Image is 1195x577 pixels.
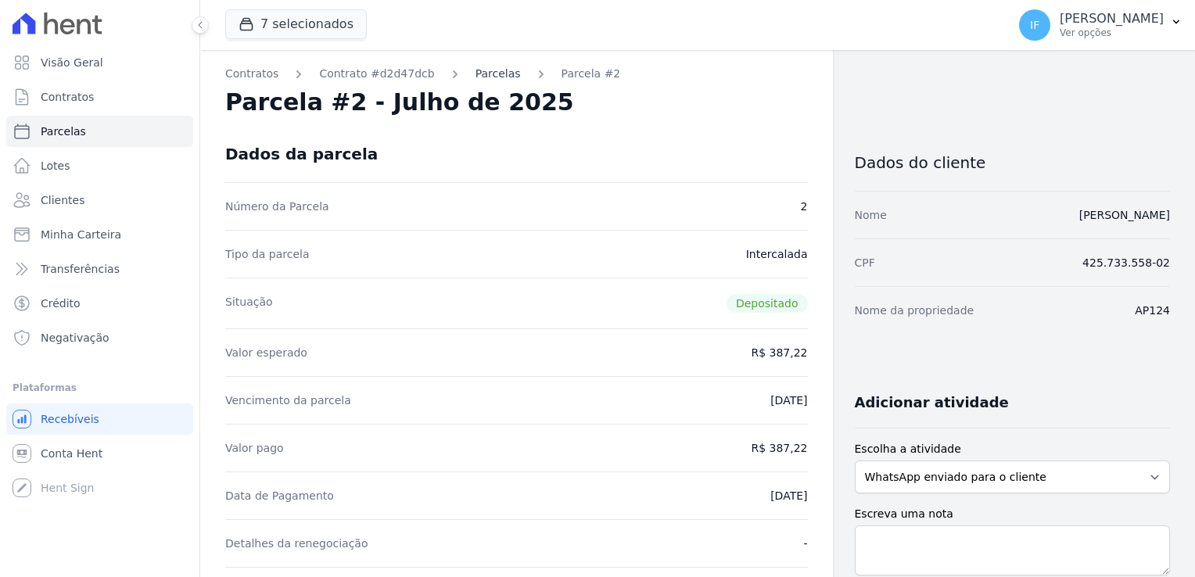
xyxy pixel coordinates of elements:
dt: Número da Parcela [225,199,329,214]
a: Parcelas [6,116,193,147]
dd: AP124 [1135,303,1170,318]
a: [PERSON_NAME] [1079,209,1170,221]
dd: - [803,536,807,551]
dd: Intercalada [746,246,808,262]
a: Recebíveis [6,403,193,435]
dt: Vencimento da parcela [225,392,351,408]
span: Minha Carteira [41,227,121,242]
p: Ver opções [1060,27,1164,39]
span: Lotes [41,158,70,174]
span: Parcelas [41,124,86,139]
p: [PERSON_NAME] [1060,11,1164,27]
dd: 2 [801,199,808,214]
a: Crédito [6,288,193,319]
a: Contratos [225,66,278,82]
dt: Data de Pagamento [225,488,334,504]
dd: 425.733.558-02 [1082,255,1170,271]
a: Parcela #2 [562,66,621,82]
a: Visão Geral [6,47,193,78]
span: Crédito [41,296,81,311]
nav: Breadcrumb [225,66,808,82]
dd: [DATE] [770,392,807,408]
dd: R$ 387,22 [751,440,807,456]
dt: Detalhes da renegociação [225,536,368,551]
dd: R$ 387,22 [751,345,807,360]
a: Lotes [6,150,193,181]
div: Dados da parcela [225,145,378,163]
h2: Parcela #2 - Julho de 2025 [225,88,574,116]
span: Recebíveis [41,411,99,427]
span: IF [1030,20,1039,30]
button: IF [PERSON_NAME] Ver opções [1007,3,1195,47]
a: Parcelas [475,66,521,82]
span: Transferências [41,261,120,277]
button: 7 selecionados [225,9,367,39]
dt: Valor pago [225,440,284,456]
a: Clientes [6,185,193,216]
dt: Nome da propriedade [855,303,974,318]
dd: [DATE] [770,488,807,504]
span: Contratos [41,89,94,105]
label: Escolha a atividade [855,441,1171,457]
a: Transferências [6,253,193,285]
a: Contratos [6,81,193,113]
span: Clientes [41,192,84,208]
dt: Tipo da parcela [225,246,310,262]
a: Conta Hent [6,438,193,469]
a: Minha Carteira [6,219,193,250]
span: Negativação [41,330,109,346]
dt: CPF [855,255,875,271]
dt: Nome [855,207,887,223]
div: Plataformas [13,378,187,397]
dt: Valor esperado [225,345,307,360]
span: Conta Hent [41,446,102,461]
dt: Situação [225,294,273,313]
span: Visão Geral [41,55,103,70]
span: Depositado [727,294,808,313]
label: Escreva uma nota [855,506,1171,522]
h3: Adicionar atividade [855,393,1009,412]
h3: Dados do cliente [855,153,1171,172]
a: Negativação [6,322,193,353]
a: Contrato #d2d47dcb [319,66,434,82]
